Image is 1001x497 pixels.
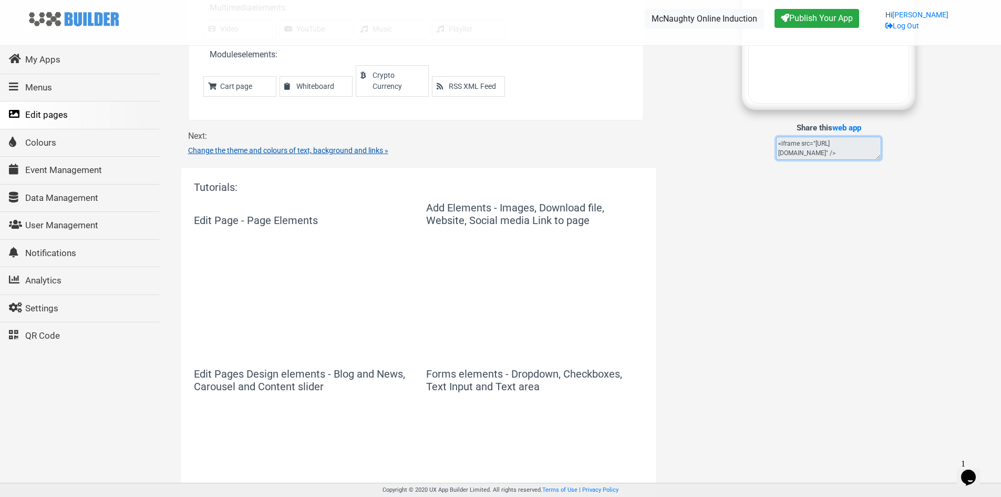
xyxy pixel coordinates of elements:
a: Change the theme and colours of text, background and links » [188,146,388,155]
span: Cart page [220,81,271,92]
img: UX Builder [26,8,121,30]
h3: Share this [776,123,881,133]
div: Hi [885,9,948,40]
a: McNaughty Online Induction [645,9,764,29]
a: Privacy Policy [582,486,618,493]
a: Terms of Use [542,486,577,493]
h4: Next: [188,131,649,141]
iframe: chat widget [957,455,990,486]
h3: Forms elements - Dropdown, Checkboxes, Text Input and Text area [426,368,643,393]
iframe: Embedded youtube [426,235,643,357]
span: RSS XML Feed [449,81,499,92]
h3: Tutorials: [194,181,644,194]
button: Publish Your App [775,9,859,28]
a: web app [832,123,861,133]
span: Crypto Currency [373,70,423,92]
h3: Edit Page - Page Elements [194,214,411,227]
textarea: <iframe src="[URL][DOMAIN_NAME]" /> [776,137,881,160]
span: Whiteboard [296,81,347,92]
a: Log Out [885,22,919,30]
h6: Modules elements: [202,49,631,59]
h3: Add Elements - Images, Download file, Website, Social media Link to page [426,201,643,227]
a: [PERSON_NAME] [892,11,948,19]
h3: Edit Pages Design elements - Blog and News, Carousel and Content slider [194,368,411,393]
iframe: Embedded youtube [194,235,411,357]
